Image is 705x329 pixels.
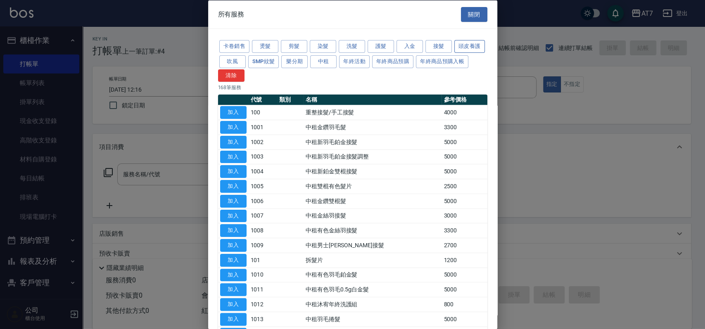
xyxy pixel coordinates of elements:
[220,194,247,207] button: 加入
[304,312,442,327] td: 中租羽毛捲髮
[396,40,423,53] button: 入金
[304,95,442,105] th: 名稱
[249,179,278,194] td: 1005
[304,253,442,267] td: 拆髮片
[220,165,247,178] button: 加入
[220,224,247,237] button: 加入
[219,40,250,53] button: 卡卷銷售
[442,179,487,194] td: 2500
[218,10,244,18] span: 所有服務
[310,55,337,68] button: 中租
[339,55,370,68] button: 年終活動
[249,194,278,208] td: 1006
[249,223,278,238] td: 1008
[442,194,487,208] td: 5000
[442,105,487,120] td: 4000
[219,55,246,68] button: 吹風
[249,297,278,312] td: 1012
[442,267,487,282] td: 5000
[220,121,247,134] button: 加入
[220,253,247,266] button: 加入
[220,283,247,296] button: 加入
[442,208,487,223] td: 3000
[277,95,303,105] th: 類別
[339,40,365,53] button: 洗髮
[220,180,247,193] button: 加入
[248,55,279,68] button: SMP紋髮
[281,40,307,53] button: 剪髮
[416,55,468,68] button: 年終商品預購入帳
[304,208,442,223] td: 中租金絲羽接髮
[461,7,487,22] button: 關閉
[304,105,442,120] td: 重整接髮/手工接髮
[304,149,442,164] td: 中租新羽毛鉑金接髮調整
[442,223,487,238] td: 3300
[372,55,413,68] button: 年終商品預購
[218,84,487,91] p: 168 筆服務
[249,164,278,179] td: 1004
[454,40,485,53] button: 頭皮養護
[249,105,278,120] td: 100
[304,267,442,282] td: 中租有色羽毛鉑金髮
[442,135,487,149] td: 5000
[249,95,278,105] th: 代號
[249,120,278,135] td: 1001
[425,40,452,53] button: 接髮
[281,55,308,68] button: 樂分期
[249,282,278,297] td: 1011
[304,135,442,149] td: 中租新羽毛鉑金接髮
[220,135,247,148] button: 加入
[304,164,442,179] td: 中租新鉑金雙棍接髮
[249,253,278,267] td: 101
[220,239,247,252] button: 加入
[304,297,442,312] td: 中租沐宥年終洗護組
[252,40,278,53] button: 燙髮
[249,208,278,223] td: 1007
[218,69,244,82] button: 清除
[304,194,442,208] td: 中租金鑽雙棍髮
[220,312,247,325] button: 加入
[368,40,394,53] button: 護髮
[442,312,487,327] td: 5000
[249,238,278,253] td: 1009
[249,135,278,149] td: 1002
[442,120,487,135] td: 3300
[310,40,336,53] button: 染髮
[304,120,442,135] td: 中租金鑽羽毛髮
[220,209,247,222] button: 加入
[304,282,442,297] td: 中租有色羽毛0.5g白金髮
[442,282,487,297] td: 5000
[220,268,247,281] button: 加入
[220,150,247,163] button: 加入
[249,267,278,282] td: 1010
[249,312,278,327] td: 1013
[304,238,442,253] td: 中租男士[PERSON_NAME]接髮
[304,179,442,194] td: 中租雙棍有色髮片
[220,106,247,119] button: 加入
[442,238,487,253] td: 2700
[304,223,442,238] td: 中租有色金絲羽接髮
[442,164,487,179] td: 5000
[220,298,247,311] button: 加入
[442,297,487,312] td: 800
[442,253,487,267] td: 1200
[442,149,487,164] td: 5000
[442,95,487,105] th: 參考價格
[249,149,278,164] td: 1003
